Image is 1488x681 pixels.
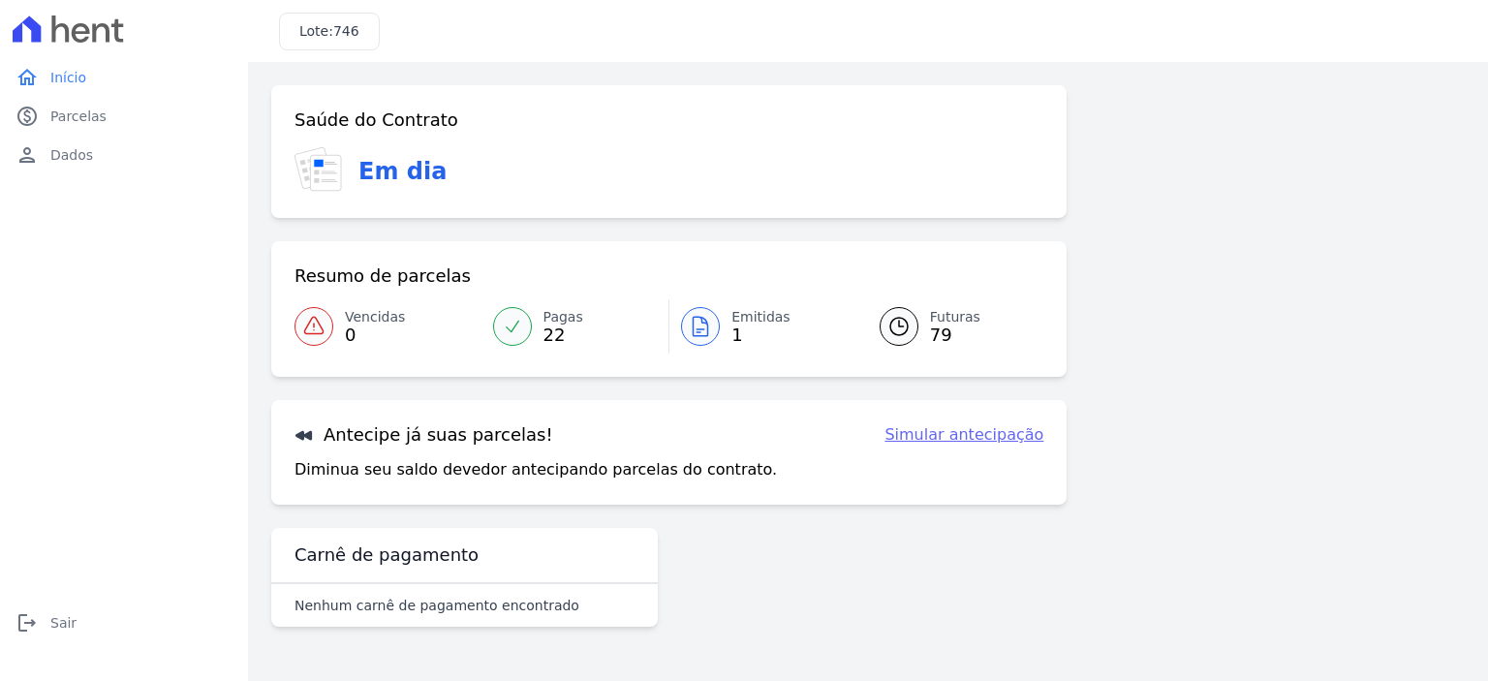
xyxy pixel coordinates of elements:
[856,299,1044,354] a: Futuras 79
[294,458,777,481] p: Diminua seu saldo devedor antecipando parcelas do contrato.
[15,611,39,635] i: logout
[294,423,553,447] h3: Antecipe já suas parcelas!
[15,143,39,167] i: person
[8,604,240,642] a: logoutSair
[294,299,481,354] a: Vencidas 0
[731,307,790,327] span: Emitidas
[50,107,107,126] span: Parcelas
[15,105,39,128] i: paid
[481,299,669,354] a: Pagas 22
[669,299,856,354] a: Emitidas 1
[345,307,405,327] span: Vencidas
[50,68,86,87] span: Início
[543,307,583,327] span: Pagas
[50,145,93,165] span: Dados
[8,97,240,136] a: paidParcelas
[294,543,479,567] h3: Carnê de pagamento
[731,327,790,343] span: 1
[299,21,359,42] h3: Lote:
[333,23,359,39] span: 746
[15,66,39,89] i: home
[8,136,240,174] a: personDados
[358,154,447,189] h3: Em dia
[930,307,980,327] span: Futuras
[294,596,579,615] p: Nenhum carnê de pagamento encontrado
[884,423,1043,447] a: Simular antecipação
[345,327,405,343] span: 0
[543,327,583,343] span: 22
[294,264,471,288] h3: Resumo de parcelas
[930,327,980,343] span: 79
[294,108,458,132] h3: Saúde do Contrato
[8,58,240,97] a: homeInício
[50,613,77,633] span: Sair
